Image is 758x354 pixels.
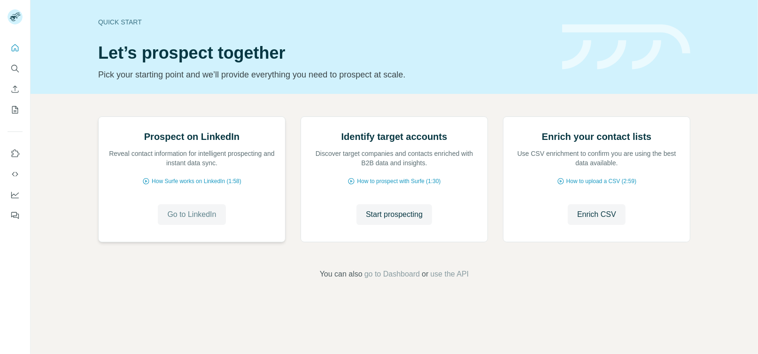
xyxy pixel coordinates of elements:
span: How to upload a CSV (2:59) [566,177,636,185]
span: You can also [320,269,363,280]
button: Enrich CSV [8,81,23,98]
h2: Identify target accounts [341,130,448,143]
span: Start prospecting [366,209,423,220]
p: Pick your starting point and we’ll provide everything you need to prospect at scale. [98,68,551,81]
button: Quick start [8,39,23,56]
button: Use Surfe on LinkedIn [8,145,23,162]
button: use the API [430,269,469,280]
h2: Enrich your contact lists [542,130,651,143]
button: Go to LinkedIn [158,204,225,225]
button: My lists [8,101,23,118]
button: Search [8,60,23,77]
p: Reveal contact information for intelligent prospecting and instant data sync. [108,149,276,168]
h1: Let’s prospect together [98,44,551,62]
button: Feedback [8,207,23,224]
span: How Surfe works on LinkedIn (1:58) [152,177,241,185]
span: Enrich CSV [577,209,616,220]
button: go to Dashboard [364,269,420,280]
span: How to prospect with Surfe (1:30) [357,177,441,185]
p: Discover target companies and contacts enriched with B2B data and insights. [310,149,478,168]
p: Use CSV enrichment to confirm you are using the best data available. [513,149,681,168]
button: Enrich CSV [568,204,626,225]
div: Quick start [98,17,551,27]
span: Go to LinkedIn [167,209,216,220]
button: Use Surfe API [8,166,23,183]
button: Dashboard [8,186,23,203]
button: Start prospecting [356,204,432,225]
span: or [422,269,428,280]
h2: Prospect on LinkedIn [144,130,240,143]
img: banner [562,24,690,70]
